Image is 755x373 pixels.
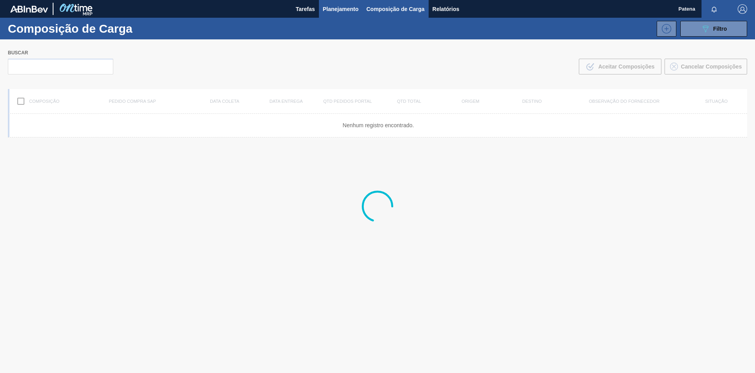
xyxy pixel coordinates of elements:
div: Nova Composição [653,21,676,37]
span: Filtro [713,26,727,32]
span: Relatórios [433,4,459,14]
button: Notificações [702,4,727,15]
h1: Composição de Carga [8,24,138,33]
img: TNhmsLtSVTkK8tSr43FrP2fwEKptu5GPRR3wAAAABJRU5ErkJggg== [10,6,48,13]
span: Planejamento [323,4,359,14]
img: Logout [738,4,747,14]
span: Tarefas [296,4,315,14]
span: Composição de Carga [366,4,425,14]
button: Filtro [680,21,747,37]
